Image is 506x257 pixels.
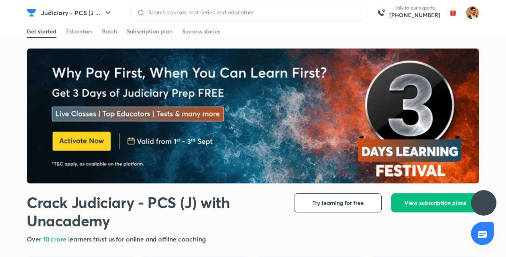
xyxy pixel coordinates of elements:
[27,27,57,35] div: Get started
[391,193,479,212] button: View subscription plans
[102,25,117,38] a: Batch
[479,198,488,208] img: ttu
[66,27,92,35] div: Educators
[447,6,459,19] img: avatar
[27,25,57,38] a: Get started
[294,193,382,212] button: Try learning for free
[66,25,92,38] a: Educators
[43,235,68,243] span: 10 crore
[27,8,36,18] img: Company Logo
[466,6,479,19] img: Ashish Chhawari
[389,11,440,19] a: [PHONE_NUMBER]
[182,27,220,35] div: Success stories
[127,25,173,38] a: Subscription plan
[389,5,440,11] p: Talk to our experts
[182,25,220,38] a: Success stories
[373,5,389,21] img: call-us
[404,199,466,207] span: View subscription plans
[68,235,206,243] span: learners trust us for online and offline coaching
[27,193,281,230] h1: Crack Judiciary - PCS (J) with Unacademy
[27,235,43,243] span: Over
[312,199,364,207] span: Try learning for free
[102,27,117,35] div: Batch
[127,27,173,35] div: Subscription plan
[145,9,360,16] input: Search courses, test series and educators
[36,5,118,21] button: Judiciary - PCS (J ...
